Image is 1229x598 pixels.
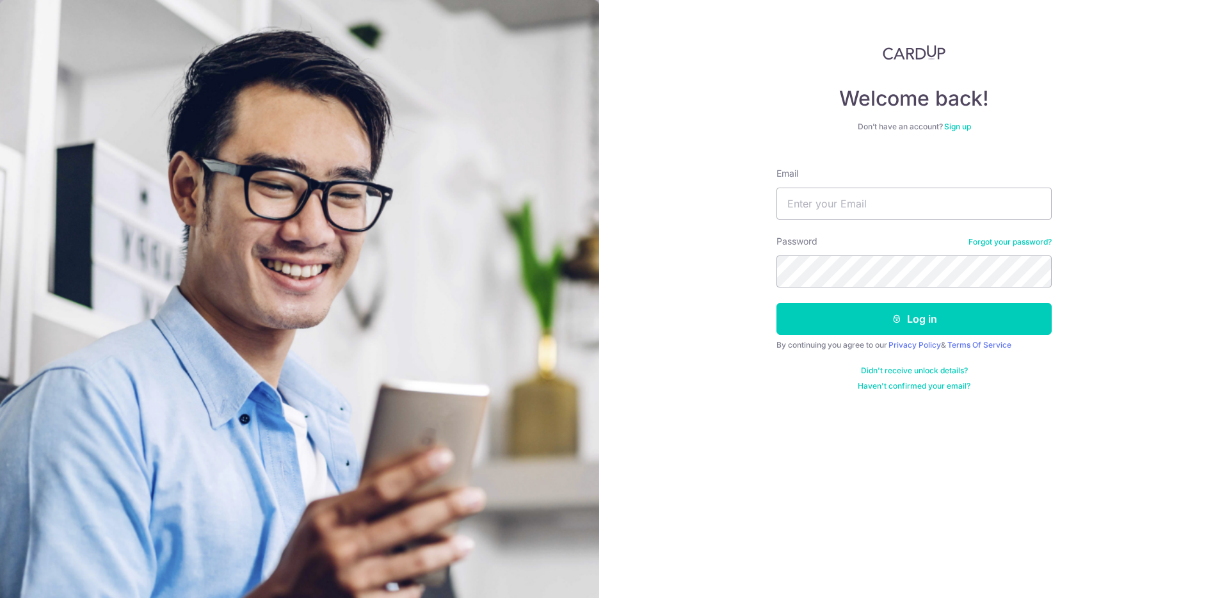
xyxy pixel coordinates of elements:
[776,340,1052,350] div: By continuing you agree to our &
[776,188,1052,220] input: Enter your Email
[776,235,817,248] label: Password
[944,122,971,131] a: Sign up
[968,237,1052,247] a: Forgot your password?
[776,122,1052,132] div: Don’t have an account?
[776,167,798,180] label: Email
[776,303,1052,335] button: Log in
[888,340,941,350] a: Privacy Policy
[861,366,968,376] a: Didn't receive unlock details?
[883,45,945,60] img: CardUp Logo
[947,340,1011,350] a: Terms Of Service
[776,86,1052,111] h4: Welcome back!
[858,381,970,391] a: Haven't confirmed your email?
